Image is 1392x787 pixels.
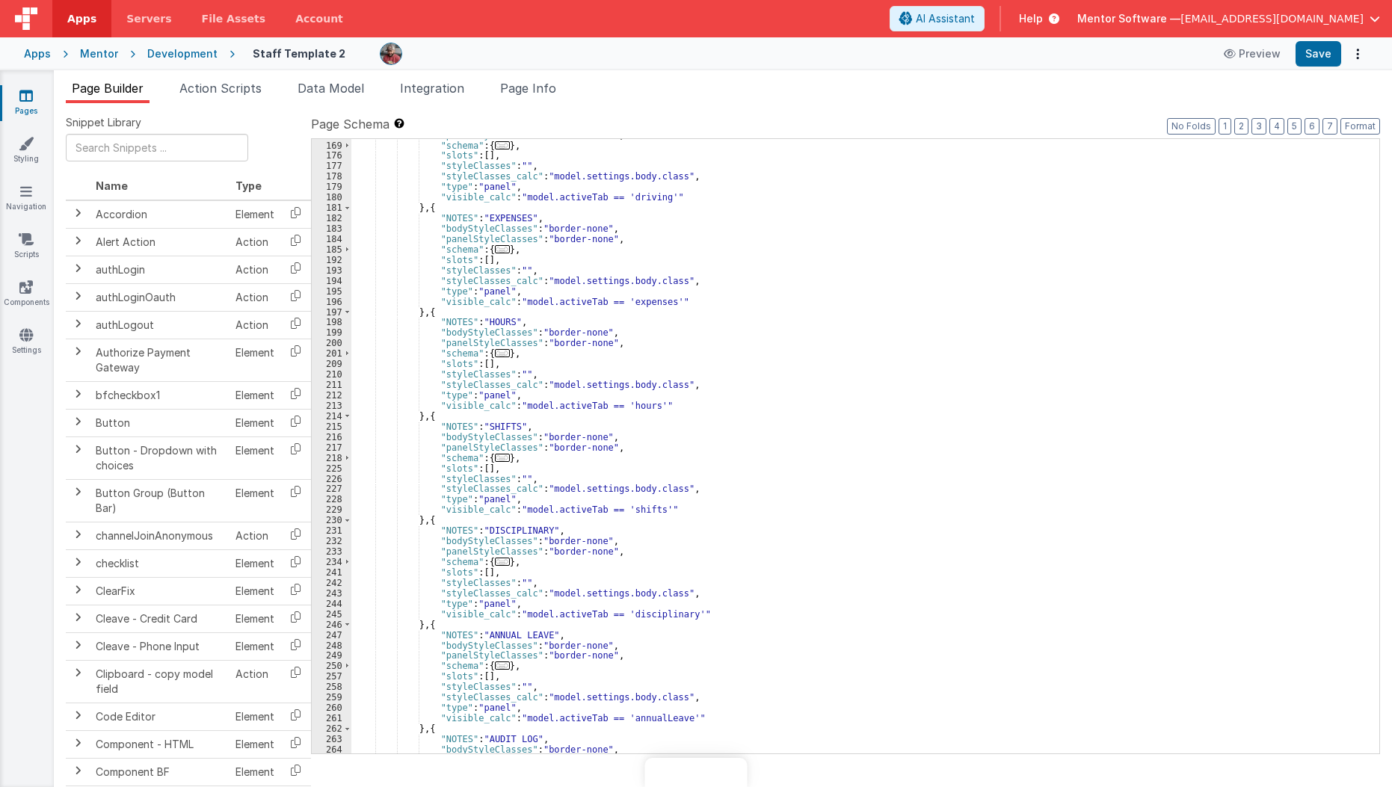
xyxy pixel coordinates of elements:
[1322,118,1337,135] button: 7
[312,599,351,609] div: 244
[312,317,351,327] div: 198
[1296,41,1341,67] button: Save
[230,228,280,256] td: Action
[253,48,345,59] h4: Staff Template 2
[1347,43,1368,64] button: Options
[90,228,230,256] td: Alert Action
[312,641,351,651] div: 248
[230,703,280,730] td: Element
[312,682,351,692] div: 258
[381,43,401,64] img: eba322066dbaa00baf42793ca2fab581
[90,605,230,632] td: Cleave - Credit Card
[916,11,975,26] span: AI Assistant
[312,744,351,755] div: 264
[312,348,351,359] div: 201
[890,6,985,31] button: AI Assistant
[90,703,230,730] td: Code Editor
[312,286,351,297] div: 195
[230,632,280,660] td: Element
[230,479,280,522] td: Element
[90,436,230,479] td: Button - Dropdown with choices
[312,661,351,671] div: 250
[1305,118,1319,135] button: 6
[1269,118,1284,135] button: 4
[230,436,280,479] td: Element
[90,479,230,522] td: Button Group (Button Bar)
[230,660,280,703] td: Action
[24,46,51,61] div: Apps
[312,703,351,713] div: 260
[90,549,230,577] td: checklist
[312,255,351,265] div: 192
[230,311,280,339] td: Action
[1180,11,1364,26] span: [EMAIL_ADDRESS][DOMAIN_NAME]
[1167,118,1216,135] button: No Folds
[147,46,218,61] div: Development
[495,558,510,566] span: ...
[90,730,230,758] td: Component - HTML
[90,758,230,786] td: Component BF
[230,522,280,549] td: Action
[1234,118,1248,135] button: 2
[312,244,351,255] div: 185
[80,46,118,61] div: Mentor
[312,359,351,369] div: 209
[90,200,230,229] td: Accordion
[312,401,351,411] div: 213
[312,223,351,234] div: 183
[312,141,351,151] div: 169
[230,549,280,577] td: Element
[495,661,510,670] span: ...
[312,557,351,567] div: 234
[312,192,351,203] div: 180
[312,463,351,474] div: 225
[66,134,248,161] input: Search Snippets ...
[312,713,351,723] div: 261
[90,311,230,339] td: authLogout
[230,758,280,786] td: Element
[312,650,351,661] div: 249
[90,256,230,283] td: authLogin
[312,692,351,703] div: 259
[312,578,351,588] div: 242
[179,81,262,96] span: Action Scripts
[1077,11,1180,26] span: Mentor Software —
[90,283,230,311] td: authLoginOauth
[312,630,351,641] div: 247
[312,338,351,348] div: 200
[312,150,351,161] div: 176
[312,297,351,307] div: 196
[312,453,351,463] div: 218
[1340,118,1380,135] button: Format
[312,567,351,578] div: 241
[90,577,230,605] td: ClearFix
[1077,11,1380,26] button: Mentor Software — [EMAIL_ADDRESS][DOMAIN_NAME]
[495,141,510,149] span: ...
[230,577,280,605] td: Element
[312,671,351,682] div: 257
[312,390,351,401] div: 212
[90,632,230,660] td: Cleave - Phone Input
[312,307,351,318] div: 197
[312,161,351,171] div: 177
[312,265,351,276] div: 193
[72,81,144,96] span: Page Builder
[312,588,351,599] div: 243
[90,409,230,436] td: Button
[495,245,510,253] span: ...
[495,349,510,357] span: ...
[312,182,351,192] div: 179
[1215,42,1290,66] button: Preview
[96,179,128,192] span: Name
[312,203,351,213] div: 181
[312,442,351,453] div: 217
[312,515,351,525] div: 230
[312,734,351,744] div: 263
[230,605,280,632] td: Element
[312,276,351,286] div: 194
[312,536,351,546] div: 232
[400,81,464,96] span: Integration
[126,11,171,26] span: Servers
[230,339,280,381] td: Element
[90,522,230,549] td: channelJoinAnonymous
